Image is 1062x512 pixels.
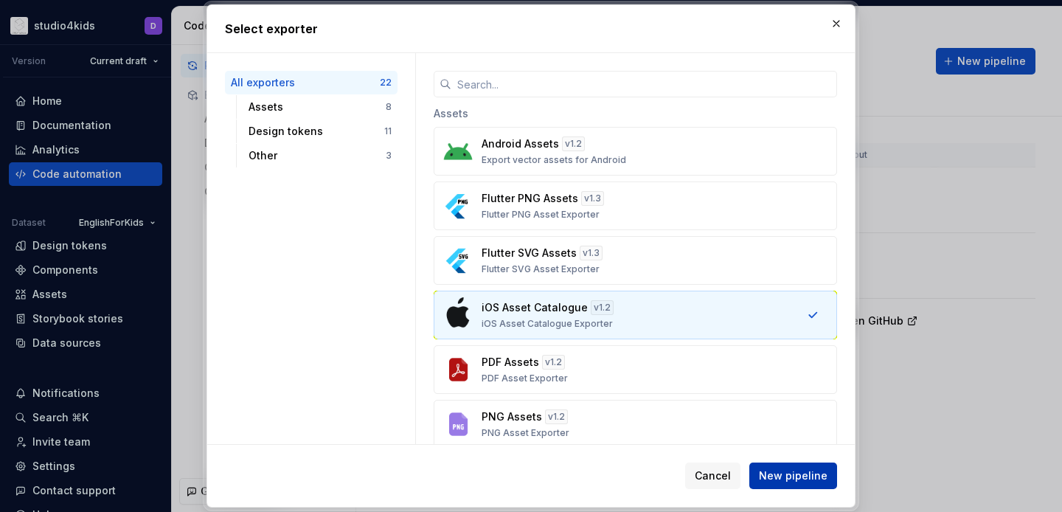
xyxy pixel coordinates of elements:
[749,463,837,489] button: New pipeline
[482,355,539,370] p: PDF Assets
[759,468,827,483] span: New pipeline
[482,318,613,330] p: iOS Asset Catalogue Exporter
[434,97,837,127] div: Assets
[249,124,384,139] div: Design tokens
[482,409,542,424] p: PNG Assets
[482,427,569,439] p: PNG Asset Exporter
[243,144,398,167] button: Other3
[434,291,837,339] button: iOS Asset Cataloguev1.2iOS Asset Catalogue Exporter
[685,463,740,489] button: Cancel
[482,246,577,260] p: Flutter SVG Assets
[225,20,837,38] h2: Select exporter
[482,300,588,315] p: iOS Asset Catalogue
[482,209,600,221] p: Flutter PNG Asset Exporter
[434,127,837,176] button: Android Assetsv1.2Export vector assets for Android
[580,246,603,260] div: v 1.3
[231,75,380,90] div: All exporters
[434,236,837,285] button: Flutter SVG Assetsv1.3Flutter SVG Asset Exporter
[562,136,585,151] div: v 1.2
[434,181,837,230] button: Flutter PNG Assetsv1.3Flutter PNG Asset Exporter
[591,300,614,315] div: v 1.2
[434,345,837,394] button: PDF Assetsv1.2PDF Asset Exporter
[249,100,386,114] div: Assets
[243,95,398,119] button: Assets8
[695,468,731,483] span: Cancel
[384,125,392,137] div: 11
[243,120,398,143] button: Design tokens11
[386,150,392,162] div: 3
[434,400,837,449] button: PNG Assetsv1.2PNG Asset Exporter
[482,263,600,275] p: Flutter SVG Asset Exporter
[545,409,568,424] div: v 1.2
[225,71,398,94] button: All exporters22
[249,148,386,163] div: Other
[386,101,392,113] div: 8
[542,355,565,370] div: v 1.2
[482,154,626,166] p: Export vector assets for Android
[482,136,559,151] p: Android Assets
[482,373,568,384] p: PDF Asset Exporter
[482,191,578,206] p: Flutter PNG Assets
[581,191,604,206] div: v 1.3
[380,77,392,89] div: 22
[451,71,837,97] input: Search...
